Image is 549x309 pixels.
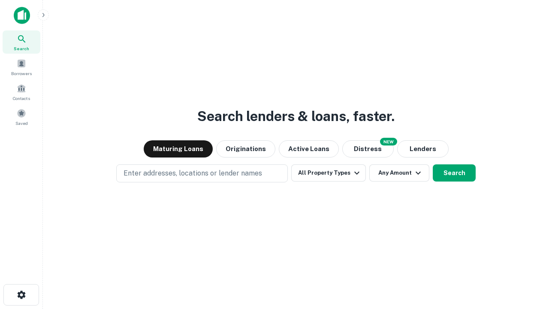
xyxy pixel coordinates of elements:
[380,138,397,145] div: NEW
[279,140,339,158] button: Active Loans
[3,105,40,128] a: Saved
[506,240,549,282] iframe: Chat Widget
[3,80,40,103] a: Contacts
[11,70,32,77] span: Borrowers
[216,140,275,158] button: Originations
[342,140,394,158] button: Search distressed loans with lien and other non-mortgage details.
[397,140,449,158] button: Lenders
[14,45,29,52] span: Search
[3,55,40,79] a: Borrowers
[3,30,40,54] a: Search
[369,164,429,182] button: Any Amount
[197,106,395,127] h3: Search lenders & loans, faster.
[144,140,213,158] button: Maturing Loans
[14,7,30,24] img: capitalize-icon.png
[124,168,262,179] p: Enter addresses, locations or lender names
[15,120,28,127] span: Saved
[13,95,30,102] span: Contacts
[433,164,476,182] button: Search
[291,164,366,182] button: All Property Types
[116,164,288,182] button: Enter addresses, locations or lender names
